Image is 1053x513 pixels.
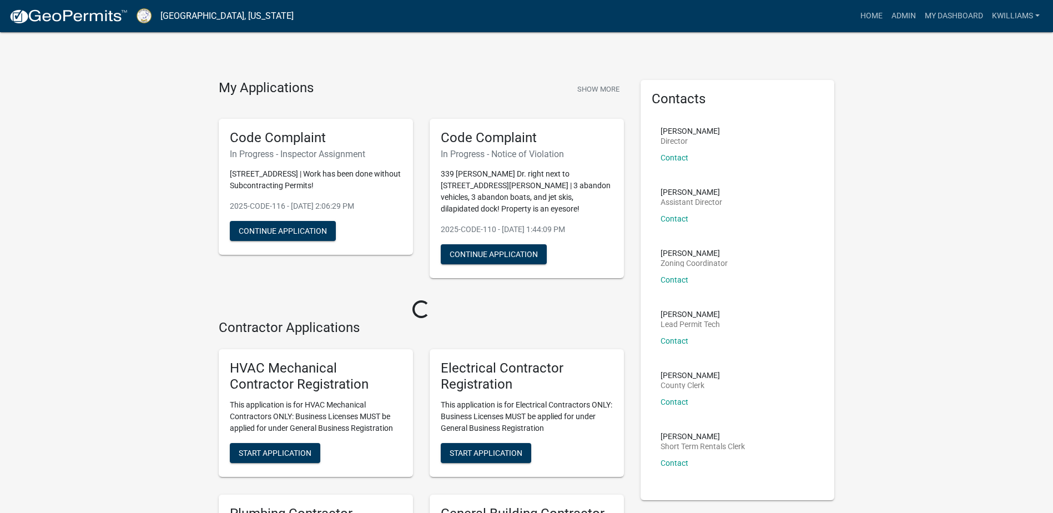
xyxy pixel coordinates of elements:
h4: My Applications [219,80,314,97]
p: [STREET_ADDRESS] | Work has been done without Subcontracting Permits! [230,168,402,192]
p: Assistant Director [661,198,722,206]
p: This application is for HVAC Mechanical Contractors ONLY: Business Licenses MUST be applied for u... [230,399,402,434]
button: Continue Application [230,221,336,241]
a: Contact [661,398,688,406]
p: [PERSON_NAME] [661,371,720,379]
a: Admin [887,6,920,27]
a: kwilliams [987,6,1044,27]
button: Start Application [441,443,531,463]
a: Contact [661,459,688,467]
h5: Electrical Contractor Registration [441,360,613,393]
button: Show More [573,80,624,98]
a: My Dashboard [920,6,987,27]
p: [PERSON_NAME] [661,432,745,440]
button: Start Application [230,443,320,463]
p: Director [661,137,720,145]
h5: Code Complaint [230,130,402,146]
p: Lead Permit Tech [661,320,720,328]
h6: In Progress - Notice of Violation [441,149,613,159]
span: Start Application [450,448,522,457]
a: [GEOGRAPHIC_DATA], [US_STATE] [160,7,294,26]
p: [PERSON_NAME] [661,249,728,257]
a: Home [856,6,887,27]
p: [PERSON_NAME] [661,188,722,196]
a: Contact [661,153,688,162]
p: This application is for Electrical Contractors ONLY: Business Licenses MUST be applied for under ... [441,399,613,434]
p: Short Term Rentals Clerk [661,442,745,450]
p: County Clerk [661,381,720,389]
p: [PERSON_NAME] [661,310,720,318]
h4: Contractor Applications [219,320,624,336]
a: Contact [661,275,688,284]
p: 2025-CODE-116 - [DATE] 2:06:29 PM [230,200,402,212]
p: 2025-CODE-110 - [DATE] 1:44:09 PM [441,224,613,235]
img: Putnam County, Georgia [137,8,152,23]
h5: Contacts [652,91,824,107]
span: Start Application [239,448,311,457]
p: 339 [PERSON_NAME] Dr. right next to [STREET_ADDRESS][PERSON_NAME] | 3 abandon vehicles, 3 abandon... [441,168,613,215]
h5: Code Complaint [441,130,613,146]
p: [PERSON_NAME] [661,127,720,135]
h6: In Progress - Inspector Assignment [230,149,402,159]
a: Contact [661,336,688,345]
button: Continue Application [441,244,547,264]
h5: HVAC Mechanical Contractor Registration [230,360,402,393]
a: Contact [661,214,688,223]
p: Zoning Coordinator [661,259,728,267]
